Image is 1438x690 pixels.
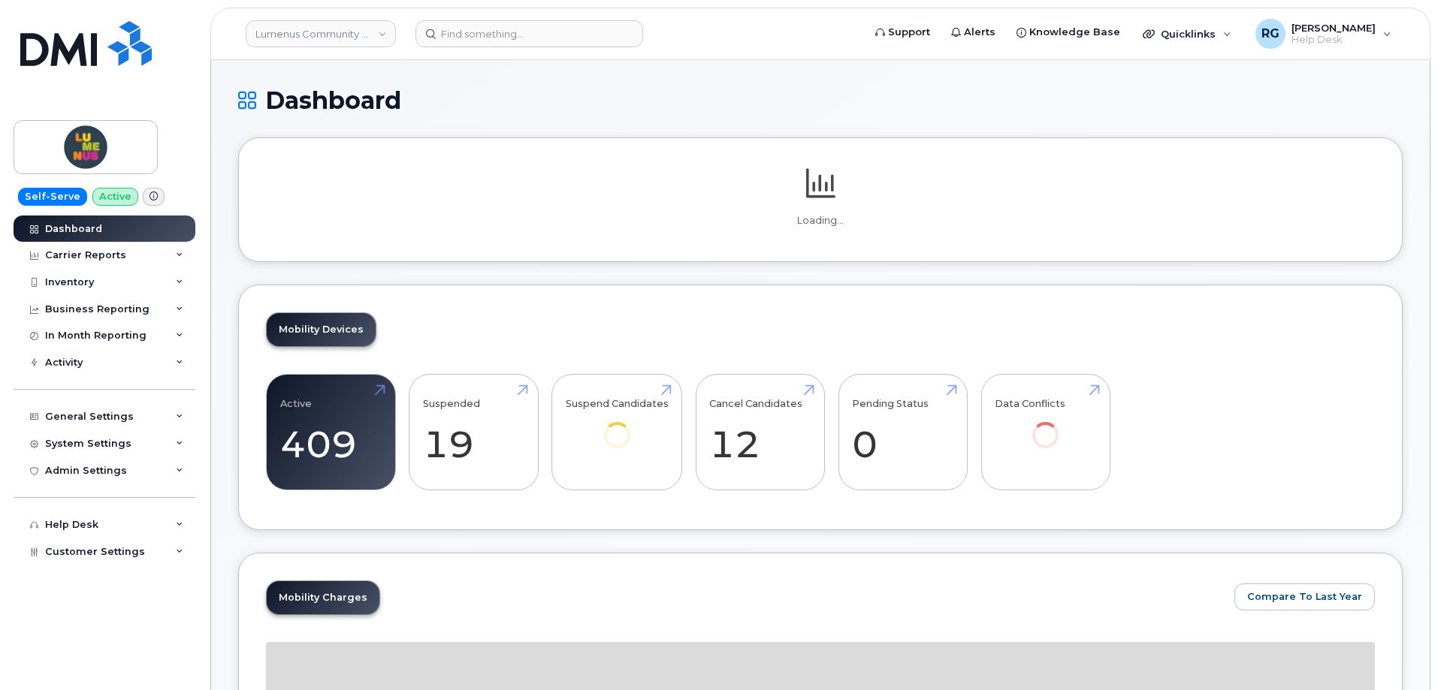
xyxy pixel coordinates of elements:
a: Pending Status 0 [852,383,953,482]
a: Suspend Candidates [566,383,669,469]
span: Compare To Last Year [1247,589,1362,604]
a: Mobility Devices [267,313,376,346]
button: Compare To Last Year [1234,583,1375,610]
a: Active 409 [280,383,382,482]
a: Mobility Charges [267,581,379,614]
h1: Dashboard [238,87,1403,113]
a: Cancel Candidates 12 [709,383,811,482]
p: Loading... [266,214,1375,227]
a: Suspended 19 [423,383,524,482]
a: Data Conflicts [995,383,1096,469]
